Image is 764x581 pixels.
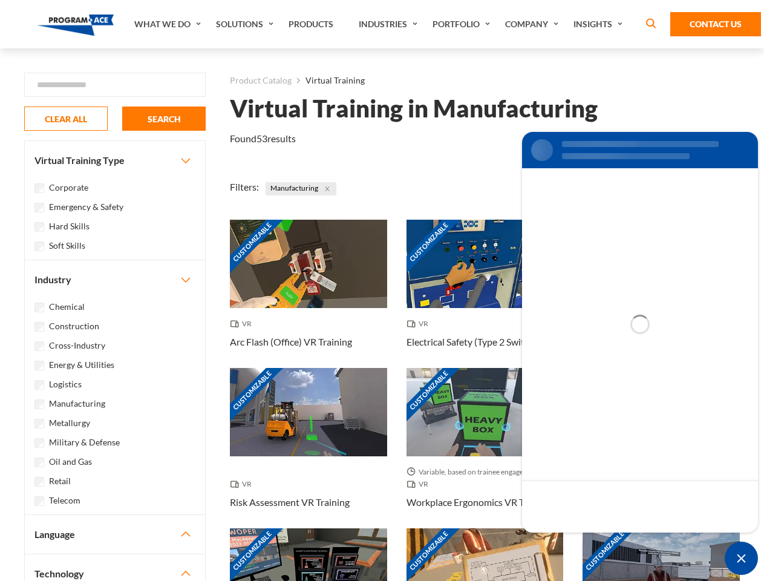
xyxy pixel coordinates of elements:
[49,358,114,372] label: Energy & Utilities
[406,478,433,490] span: VR
[725,542,758,575] div: Chat Widget
[34,419,44,428] input: Metallurgy
[230,335,352,349] h3: Arc Flash (Office) VR Training
[25,141,205,180] button: Virtual Training Type
[49,494,80,507] label: Telecom
[34,361,44,370] input: Energy & Utilities
[38,15,114,36] img: Program-Ace
[34,380,44,390] input: Logistics
[34,438,44,448] input: Military & Defense
[406,220,564,368] a: Customizable Thumbnail - Electrical Safety (Type 2 Switchgear) VR Training VR Electrical Safety (...
[230,73,292,88] a: Product Catalog
[25,515,205,554] button: Language
[670,12,761,36] a: Contact Us
[49,474,71,488] label: Retail
[49,239,85,252] label: Soft Skills
[230,98,598,119] h1: Virtual Training in Manufacturing
[49,320,99,333] label: Construction
[34,203,44,212] input: Emergency & Safety
[406,495,553,510] h3: Workplace Ergonomics VR Training
[49,436,120,449] label: Military & Defense
[230,220,387,368] a: Customizable Thumbnail - Arc Flash (Office) VR Training VR Arc Flash (Office) VR Training
[230,368,387,528] a: Customizable Thumbnail - Risk Assessment VR Training VR Risk Assessment VR Training
[34,222,44,232] input: Hard Skills
[25,260,205,299] button: Industry
[34,241,44,251] input: Soft Skills
[406,335,564,349] h3: Electrical Safety (Type 2 Switchgear) VR Training
[49,455,92,468] label: Oil and Gas
[230,131,296,146] p: Found results
[266,182,336,195] span: Manufacturing
[406,318,433,330] span: VR
[34,477,44,487] input: Retail
[519,129,761,536] iframe: SalesIQ Chat Window
[292,73,365,88] li: Virtual Training
[34,303,44,312] input: Chemical
[230,181,259,192] span: Filters:
[49,220,90,233] label: Hard Skills
[34,341,44,351] input: Cross-Industry
[49,416,90,430] label: Metallurgy
[34,458,44,467] input: Oil and Gas
[256,133,267,144] em: 53
[406,368,564,528] a: Customizable Thumbnail - Workplace Ergonomics VR Training Variable, based on trainee engagement w...
[725,542,758,575] span: Minimize live chat window
[230,495,350,510] h3: Risk Assessment VR Training
[406,466,564,478] span: Variable, based on trainee engagement with exercises.
[34,496,44,506] input: Telecom
[321,182,334,195] button: Close
[230,478,256,490] span: VR
[49,378,82,391] label: Logistics
[34,399,44,409] input: Manufacturing
[49,339,105,352] label: Cross-Industry
[34,183,44,193] input: Corporate
[34,322,44,332] input: Construction
[49,300,85,313] label: Chemical
[230,73,740,88] nav: breadcrumb
[24,107,108,131] button: CLEAR ALL
[49,181,88,194] label: Corporate
[49,200,123,214] label: Emergency & Safety
[49,397,105,410] label: Manufacturing
[230,318,256,330] span: VR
